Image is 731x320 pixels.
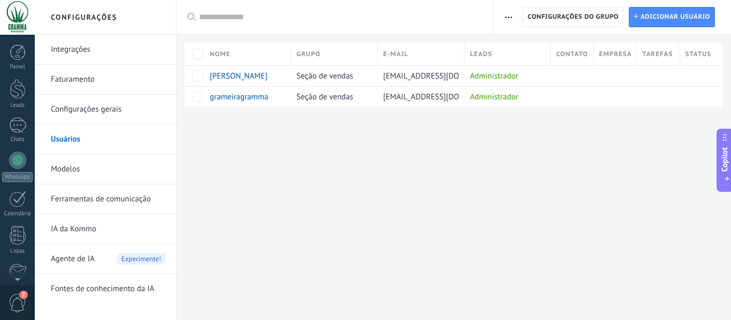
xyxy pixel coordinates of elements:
a: IA da Kommo [51,214,165,244]
span: Experimente! [117,253,165,264]
span: Empresas [599,49,631,59]
a: Fontes de conhecimento da IA [51,274,165,304]
li: Faturamento [35,65,176,95]
li: Agente de IA [35,244,176,274]
div: Painel [2,64,33,71]
span: Status [686,49,712,59]
span: Tarefas [642,49,673,59]
span: Copilot [719,147,730,171]
div: Leads [2,102,33,109]
a: Configurações gerais [51,95,165,124]
div: Seção de vendas [291,87,372,107]
div: Administrador [465,87,545,107]
li: Fontes de conhecimento da IA [35,274,176,303]
span: Contatos [556,49,588,59]
li: IA da Kommo [35,214,176,244]
span: Configurações do grupo [528,7,619,27]
li: Ferramentas de comunicação [35,184,176,214]
span: [EMAIL_ADDRESS][DOMAIN_NAME] [383,71,505,81]
a: Faturamento [51,65,165,95]
span: Adicionar usuário [641,7,710,27]
a: Integrações [51,35,165,65]
span: Grupo [296,49,321,59]
span: Leads [470,49,492,59]
a: Agente de IAExperimente! [51,244,165,274]
div: Listas [2,248,33,255]
li: Configurações gerais [35,95,176,124]
span: grameiragramma [210,92,268,102]
span: Luiz Otávio [210,71,268,81]
div: Chats [2,136,33,143]
button: Mais [501,7,516,27]
a: Adicionar usuário [629,7,715,27]
span: [EMAIL_ADDRESS][DOMAIN_NAME] [383,92,505,102]
span: 2 [19,291,28,299]
div: Administrador [465,66,545,86]
li: Modelos [35,154,176,184]
span: Seção de vendas [296,71,353,81]
li: Usuários [35,124,176,154]
div: WhatsApp [2,172,33,182]
span: E-mail [383,49,408,59]
button: Configurações do grupo [523,7,623,27]
li: Integrações [35,35,176,65]
div: Calendário [2,210,33,217]
a: Ferramentas de comunicação [51,184,165,214]
div: Seção de vendas [291,66,372,86]
span: Seção de vendas [296,92,353,102]
span: Agente de IA [51,244,95,274]
a: Usuários [51,124,165,154]
a: Modelos [51,154,165,184]
span: Nome [210,49,231,59]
